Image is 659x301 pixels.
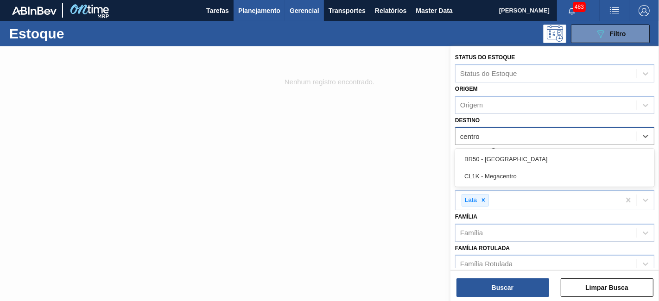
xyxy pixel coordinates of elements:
[460,101,483,109] div: Origem
[460,260,513,268] div: Família Rotulada
[206,5,229,16] span: Tarefas
[455,168,654,185] div: CL1K - Megacentro
[460,69,517,77] div: Status do Estoque
[416,5,452,16] span: Master Data
[12,6,57,15] img: TNhmsLtSVTkK8tSr43FrP2fwEKptu5GPRR3wAAAABJRU5ErkJggg==
[455,86,478,92] label: Origem
[455,117,480,124] label: Destino
[543,25,566,43] div: Pogramando: nenhum usuário selecionado
[455,150,654,168] div: BR50 - [GEOGRAPHIC_DATA]
[238,5,280,16] span: Planejamento
[290,5,319,16] span: Gerencial
[460,229,483,237] div: Família
[639,5,650,16] img: Logout
[455,245,510,251] label: Família Rotulada
[455,54,515,61] label: Status do Estoque
[557,4,587,17] button: Notificações
[455,148,500,155] label: Coordenação
[9,28,140,39] h1: Estoque
[573,2,586,12] span: 483
[462,194,478,206] div: Lata
[375,5,406,16] span: Relatórios
[610,30,626,38] span: Filtro
[609,5,620,16] img: userActions
[571,25,650,43] button: Filtro
[329,5,366,16] span: Transportes
[455,213,477,220] label: Família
